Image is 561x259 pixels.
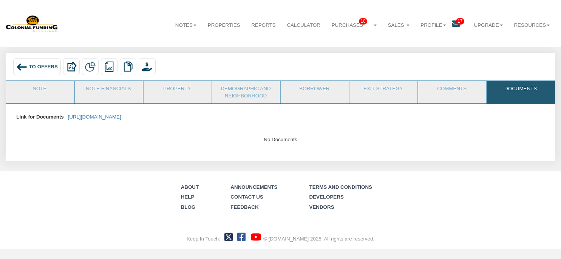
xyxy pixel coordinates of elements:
a: 17 [452,16,468,35]
a: About [181,184,199,190]
a: Demographic and Neighborhood [212,81,280,103]
a: Exit Strategy [349,81,417,100]
a: Purchases10 [326,16,382,35]
a: Comments [418,81,485,100]
a: Properties [202,16,246,35]
a: Developers [309,194,343,200]
img: partial.png [85,62,96,72]
p: Link for Documents [16,110,63,123]
div: Keep In Touch: [187,235,220,242]
a: Vendors [309,204,334,210]
a: Upgrade [468,16,508,35]
a: Property [144,81,211,100]
a: Note Financials [75,81,142,100]
img: purchase_offer.png [142,62,152,72]
img: back_arrow_left_icon.svg [16,62,28,73]
span: 10 [359,18,367,25]
a: [URL][DOMAIN_NAME] [68,114,121,120]
a: Borrower [281,81,348,100]
a: Announcements [230,184,277,190]
a: Documents [487,81,554,100]
a: Reports [246,16,281,35]
a: Contact Us [230,194,263,200]
a: Notes [170,16,202,35]
span: To Offers [29,64,58,69]
a: Feedback [230,204,258,210]
a: Sales [382,16,415,35]
a: Blog [181,204,196,210]
span: 17 [456,18,464,25]
a: Resources [508,16,556,35]
img: reports.png [104,62,114,72]
img: 579666 [6,15,58,32]
a: Terms and Conditions [309,184,372,190]
a: Help [181,194,195,200]
a: Profile [415,16,451,35]
div: No Documents [12,136,549,143]
img: export.svg [66,62,77,72]
img: copy.png [123,62,133,72]
a: Note [6,81,73,100]
a: Calculator [281,16,326,35]
div: © [DOMAIN_NAME] 2025. All rights are reserved. [263,235,374,242]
